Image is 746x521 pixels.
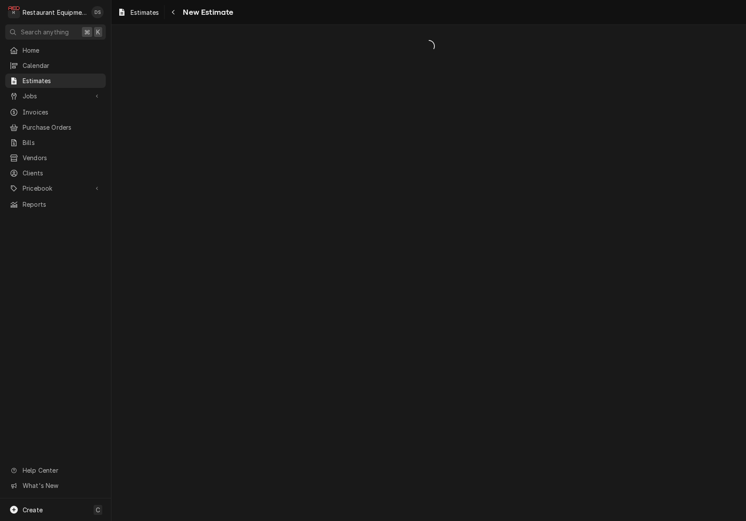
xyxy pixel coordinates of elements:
span: C [96,505,100,514]
span: Jobs [23,91,88,101]
a: Go to Help Center [5,463,106,477]
a: Calendar [5,58,106,73]
a: Reports [5,197,106,212]
a: Purchase Orders [5,120,106,134]
div: R [8,6,20,18]
div: Derek Stewart's Avatar [91,6,104,18]
a: Estimates [114,5,162,20]
button: Search anything⌘K [5,24,106,40]
span: Vendors [23,153,101,162]
a: Home [5,43,106,57]
span: Purchase Orders [23,123,101,132]
span: Estimates [131,8,159,17]
span: What's New [23,481,101,490]
div: Restaurant Equipment Diagnostics [23,8,87,17]
span: Home [23,46,101,55]
a: Go to What's New [5,478,106,493]
div: DS [91,6,104,18]
span: Bills [23,138,101,147]
a: Go to Pricebook [5,181,106,195]
a: Estimates [5,74,106,88]
span: K [96,27,100,37]
span: Search anything [21,27,69,37]
a: Go to Jobs [5,89,106,103]
span: Clients [23,168,101,178]
span: Help Center [23,466,101,475]
span: New Estimate [180,7,233,18]
div: Restaurant Equipment Diagnostics's Avatar [8,6,20,18]
span: Loading... [111,37,746,55]
a: Vendors [5,151,106,165]
button: Navigate back [166,5,180,19]
span: ⌘ [84,27,90,37]
span: Reports [23,200,101,209]
span: Invoices [23,108,101,117]
a: Bills [5,135,106,150]
span: Estimates [23,76,101,85]
a: Invoices [5,105,106,119]
a: Clients [5,166,106,180]
span: Pricebook [23,184,88,193]
span: Calendar [23,61,101,70]
span: Create [23,506,43,514]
